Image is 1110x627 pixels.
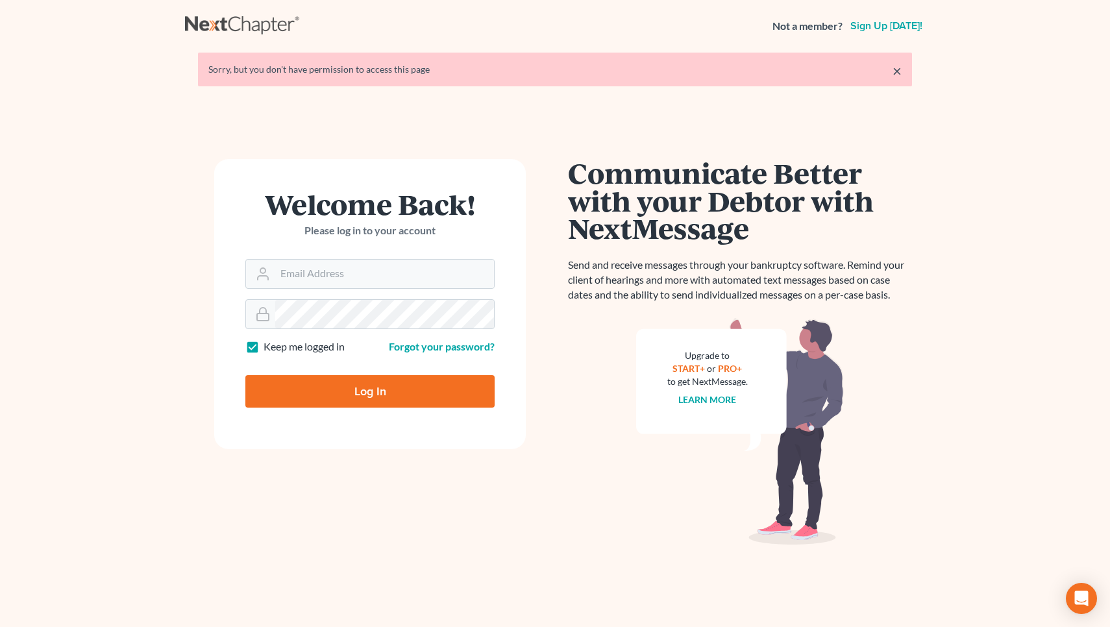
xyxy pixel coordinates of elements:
input: Email Address [275,260,494,288]
label: Keep me logged in [264,339,345,354]
div: Upgrade to [667,349,748,362]
span: or [708,363,717,374]
h1: Welcome Back! [245,190,495,218]
div: Sorry, but you don't have permission to access this page [208,63,902,76]
a: Forgot your password? [389,340,495,352]
a: PRO+ [719,363,743,374]
div: Open Intercom Messenger [1066,583,1097,614]
a: Sign up [DATE]! [848,21,925,31]
p: Please log in to your account [245,223,495,238]
div: to get NextMessage. [667,375,748,388]
img: nextmessage_bg-59042aed3d76b12b5cd301f8e5b87938c9018125f34e5fa2b7a6b67550977c72.svg [636,318,844,545]
strong: Not a member? [772,19,843,34]
h1: Communicate Better with your Debtor with NextMessage [568,159,912,242]
input: Log In [245,375,495,408]
a: Learn more [679,394,737,405]
p: Send and receive messages through your bankruptcy software. Remind your client of hearings and mo... [568,258,912,302]
a: × [893,63,902,79]
a: START+ [673,363,706,374]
